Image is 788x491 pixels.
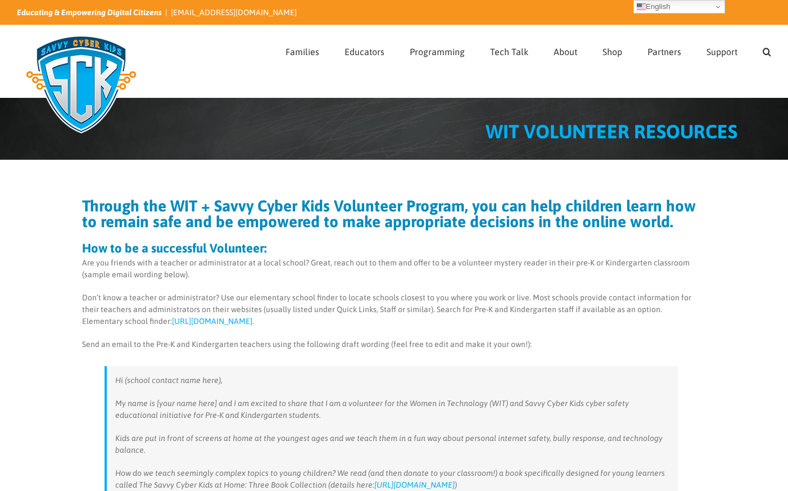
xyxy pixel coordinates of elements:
[171,8,297,17] a: [EMAIL_ADDRESS][DOMAIN_NAME]
[345,25,384,75] a: Educators
[490,47,528,56] span: Tech Talk
[486,120,737,142] span: WIT VOLUNTEER RESOURCES
[603,25,622,75] a: Shop
[82,258,690,279] span: Are you friends with a teacher or administrator at a local school? Great, reach out to them and o...
[647,47,681,56] span: Partners
[707,47,737,56] span: Support
[554,47,577,56] span: About
[17,8,162,17] i: Educating & Empowering Digital Citizens
[115,398,669,421] p: My name is [your name here] and I am excited to share that I am a volunteer for the Women in Tech...
[82,292,700,327] p: Don’t know a teacher or administrator? Use our elementary school finder to locate schools closest...
[637,2,646,11] img: en
[115,467,669,491] p: How do we teach seemingly complex topics to young children? We read (and then donate to your clas...
[603,47,622,56] span: Shop
[554,25,577,75] a: About
[17,28,146,141] img: Savvy Cyber Kids Logo
[707,25,737,75] a: Support
[286,47,319,56] span: Families
[345,47,384,56] span: Educators
[374,480,455,489] a: [URL][DOMAIN_NAME]
[82,339,700,350] p: Send an email to the Pre-K and Kindergarten teachers using the following draft wording (feel free...
[286,25,319,75] a: Families
[82,198,700,229] h2: Through the WIT + Savvy Cyber Kids Volunteer Program, you can help children learn how to remain s...
[410,25,465,75] a: Programming
[647,25,681,75] a: Partners
[82,241,266,255] strong: How to be a successful Volunteer:
[286,25,771,75] nav: Main Menu
[172,317,252,326] a: [URL][DOMAIN_NAME]
[115,433,669,456] p: Kids are put in front of screens at home at the youngest ages and we teach them in a fun way abou...
[115,375,669,386] p: Hi (school contact name here),
[410,47,465,56] span: Programming
[763,25,771,75] a: Search
[490,25,528,75] a: Tech Talk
